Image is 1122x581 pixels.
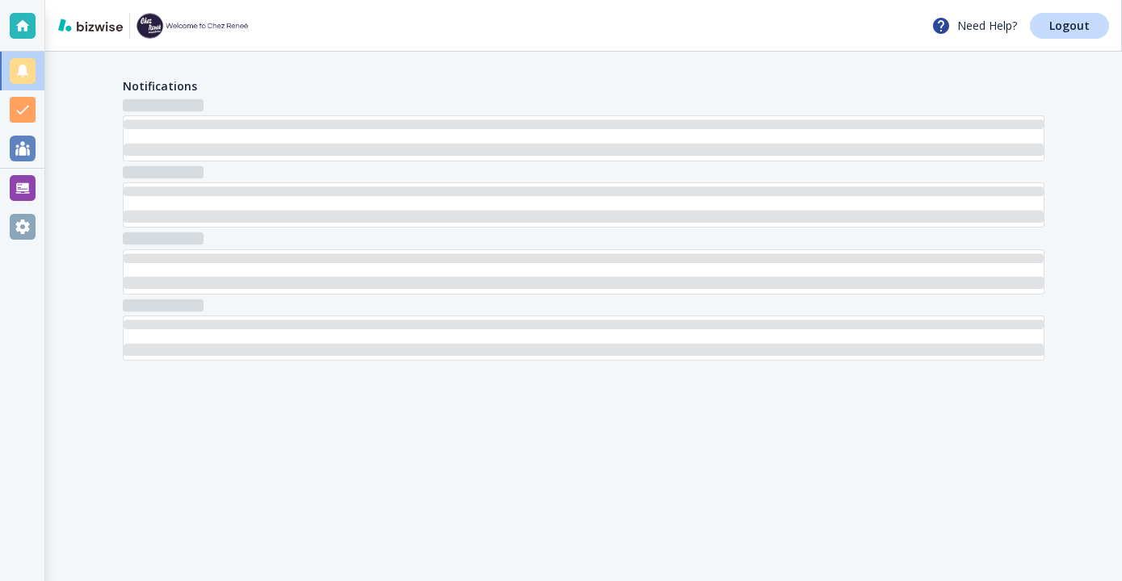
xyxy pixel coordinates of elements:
p: Need Help? [931,16,1017,36]
img: Chez Renee Boutique [137,13,249,39]
img: bizwise [58,19,123,31]
a: Logout [1030,13,1109,39]
p: Logout [1049,20,1090,31]
h4: Notifications [123,77,197,94]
